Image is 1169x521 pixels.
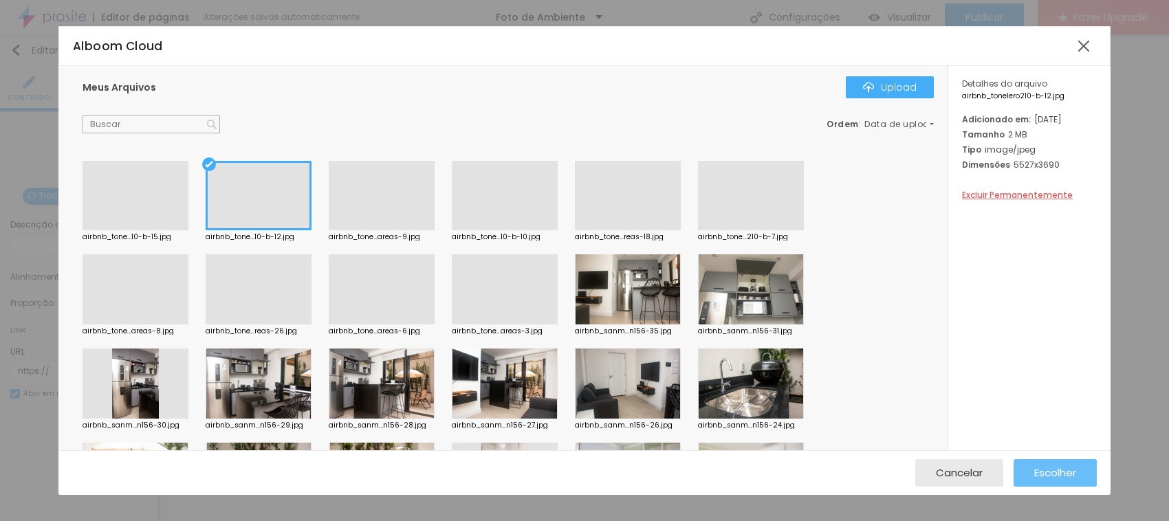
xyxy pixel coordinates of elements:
span: Adicionado em: [962,113,1031,125]
span: Meus Arquivos [83,80,156,94]
div: airbnb_tone...10-b-12.jpg [206,234,312,241]
div: airbnb_tone...areas-3.jpg [452,328,558,335]
div: [DATE] [962,113,1097,125]
span: Data de upload [864,120,936,129]
button: Cancelar [915,459,1003,487]
div: airbnb_tone...areas-9.jpg [329,234,435,241]
div: airbnb_tone...10-b-15.jpg [83,234,188,241]
div: airbnb_sanm...n156-24.jpg [698,422,804,429]
div: airbnb_tone...reas-18.jpg [575,234,681,241]
div: 5527x3690 [962,159,1097,170]
div: image/jpeg [962,144,1097,155]
span: Ordem [827,118,859,130]
div: airbnb_sanm...n156-30.jpg [83,422,188,429]
span: Cancelar [936,467,983,478]
div: airbnb_sanm...n156-28.jpg [329,422,435,429]
span: Alboom Cloud [73,38,163,54]
div: Upload [863,82,917,93]
input: Buscar [83,115,220,133]
button: IconeUpload [846,76,934,98]
span: Tipo [962,144,981,155]
span: Detalhes do arquivo [962,78,1047,89]
img: Icone [863,82,874,93]
img: Icone [207,120,217,129]
div: airbnb_sanm...n156-29.jpg [206,422,312,429]
span: Escolher [1034,467,1076,478]
div: : [827,120,934,129]
div: airbnb_tone...areas-6.jpg [329,328,435,335]
div: airbnb_tone...reas-26.jpg [206,328,312,335]
span: Tamanho [962,129,1005,140]
button: Escolher [1014,459,1097,487]
div: airbnb_sanm...n156-35.jpg [575,328,681,335]
div: airbnb_sanm...n156-26.jpg [575,422,681,429]
div: 2 MB [962,129,1097,140]
div: airbnb_sanm...n156-31.jpg [698,328,804,335]
span: airbnb_tonelero210-b-12.jpg [962,93,1097,100]
span: Dimensões [962,159,1010,170]
div: airbnb_tone...areas-8.jpg [83,328,188,335]
div: airbnb_tone...210-b-7.jpg [698,234,804,241]
div: airbnb_sanm...n156-27.jpg [452,422,558,429]
div: airbnb_tone...10-b-10.jpg [452,234,558,241]
span: Excluir Permanentemente [962,189,1073,201]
